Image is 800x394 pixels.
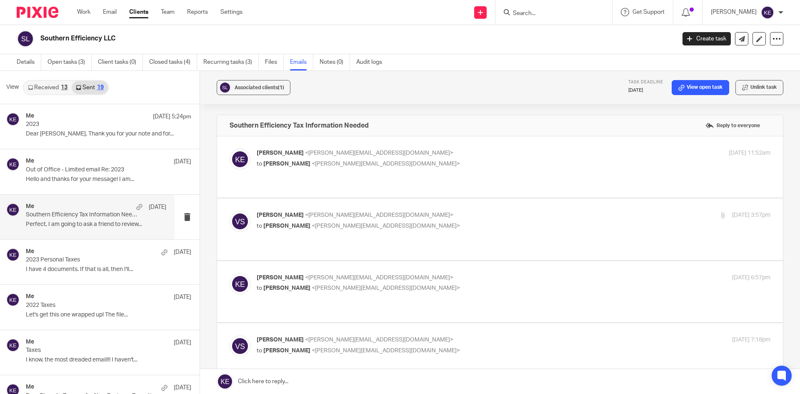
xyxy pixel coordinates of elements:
[290,54,313,70] a: Emails
[26,166,158,173] p: Out of Office - Limited email Re: 2023
[703,119,762,132] label: Reply to everyone
[230,336,250,356] img: svg%3E
[26,347,158,354] p: Taxes
[6,158,20,171] img: svg%3E
[26,113,34,120] h4: Me
[761,6,774,19] img: svg%3E
[257,285,262,291] span: to
[265,54,284,70] a: Files
[257,150,304,156] span: [PERSON_NAME]
[174,339,191,347] p: [DATE]
[628,80,663,84] span: Task deadline
[257,275,304,281] span: [PERSON_NAME]
[263,348,310,354] span: [PERSON_NAME]
[732,274,770,282] p: [DATE] 6:57pm
[257,161,262,167] span: to
[26,266,191,273] p: I have 4 documents. If that is all, then I'll...
[26,248,34,255] h4: Me
[6,248,20,261] img: svg%3E
[174,293,191,301] p: [DATE]
[26,339,34,346] h4: Me
[149,54,197,70] a: Closed tasks (4)
[512,10,587,18] input: Search
[26,311,191,319] p: Let's get this one wrapped up! The file...
[17,30,34,48] img: svg%3E
[232,9,292,16] a: [URL][DOMAIN_NAME]
[305,337,453,343] span: <[PERSON_NAME][EMAIL_ADDRESS][DOMAIN_NAME]>
[230,274,250,294] img: svg%3E
[312,348,460,354] span: <[PERSON_NAME][EMAIL_ADDRESS][DOMAIN_NAME]>
[77,8,90,16] a: Work
[26,356,191,364] p: I know, the most dreaded email!!! I haven't...
[632,9,665,15] span: Get Support
[26,256,158,264] p: 2023 Personal Taxes
[26,221,166,228] p: Perfect, I am going to ask a friend to review...
[732,336,770,344] p: [DATE] 7:18pm
[312,161,460,167] span: <[PERSON_NAME][EMAIL_ADDRESS][DOMAIN_NAME]>
[103,8,117,16] a: Email
[278,85,284,90] span: (1)
[203,54,259,70] a: Recurring tasks (3)
[6,339,20,352] img: svg%3E
[6,203,20,216] img: svg%3E
[320,54,350,70] a: Notes (0)
[40,34,544,43] h2: Southern Efficiency LLC
[263,161,310,167] span: [PERSON_NAME]
[711,8,757,16] p: [PERSON_NAME]
[6,83,19,92] span: View
[257,223,262,229] span: to
[305,150,453,156] span: <[PERSON_NAME][EMAIL_ADDRESS][DOMAIN_NAME]>
[735,80,783,95] button: Unlink task
[628,87,663,94] p: [DATE]
[356,54,388,70] a: Audit logs
[26,121,158,128] p: 2023
[729,149,770,158] p: [DATE] 11:52am
[305,212,453,218] span: <[PERSON_NAME][EMAIL_ADDRESS][DOMAIN_NAME]>
[161,8,175,16] a: Team
[26,211,138,218] p: Southern Efficiency Tax Information Needed
[305,275,453,281] span: <[PERSON_NAME][EMAIL_ADDRESS][DOMAIN_NAME]>
[26,384,34,391] h4: Me
[235,85,284,90] span: Associated clients
[682,32,731,45] a: Create task
[26,293,34,300] h4: Me
[6,293,20,306] img: svg%3E
[26,158,34,165] h4: Me
[312,223,460,229] span: <[PERSON_NAME][EMAIL_ADDRESS][DOMAIN_NAME]>
[257,212,304,218] span: [PERSON_NAME]
[153,113,191,121] p: [DATE] 5:24pm
[17,54,41,70] a: Details
[26,302,158,309] p: 2022 Taxes
[257,348,262,354] span: to
[24,81,72,94] a: Received13
[263,285,310,291] span: [PERSON_NAME]
[263,223,310,229] span: [PERSON_NAME]
[230,211,250,232] img: svg%3E
[732,211,770,220] p: [DATE] 3:57pm
[129,8,148,16] a: Clients
[61,85,67,90] div: 13
[17,7,58,18] img: Pixie
[174,384,191,392] p: [DATE]
[174,158,191,166] p: [DATE]
[149,203,166,211] p: [DATE]
[98,54,143,70] a: Client tasks (0)
[174,248,191,256] p: [DATE]
[217,80,290,95] button: Associated clients(1)
[312,285,460,291] span: <[PERSON_NAME][EMAIL_ADDRESS][DOMAIN_NAME]>
[26,176,191,183] p: Hello and thanks for your message! I am...
[26,203,34,210] h4: Me
[257,337,304,343] span: [PERSON_NAME]
[219,81,231,94] img: svg%3E
[47,54,92,70] a: Open tasks (3)
[672,80,729,95] a: View open task
[72,81,107,94] a: Sent19
[187,8,208,16] a: Reports
[6,113,20,126] img: svg%3E
[230,121,369,130] h4: Southern Efficiency Tax Information Needed
[97,85,104,90] div: 19
[230,149,250,170] img: svg%3E
[26,130,191,138] p: Dear [PERSON_NAME], Thank you for your note and for...
[220,8,242,16] a: Settings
